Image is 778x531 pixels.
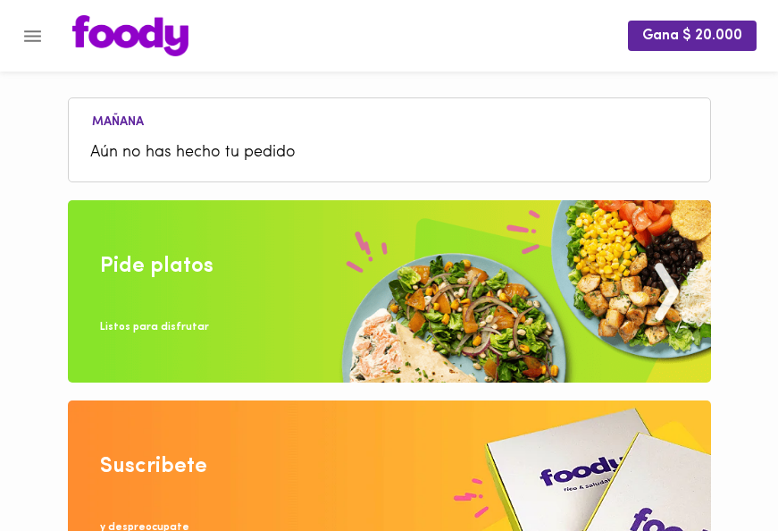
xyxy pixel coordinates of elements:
button: Menu [11,14,54,58]
button: Gana $ 20.000 [628,21,757,50]
img: logo.png [72,15,188,56]
div: Suscribete [100,451,207,482]
span: Aún no has hecho tu pedido [90,141,689,165]
div: Pide platos [100,251,213,282]
span: Gana $ 20.000 [642,28,742,45]
div: Listos para disfrutar [100,320,209,335]
li: Mañana [78,112,158,129]
img: Pide un Platos [68,200,711,383]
